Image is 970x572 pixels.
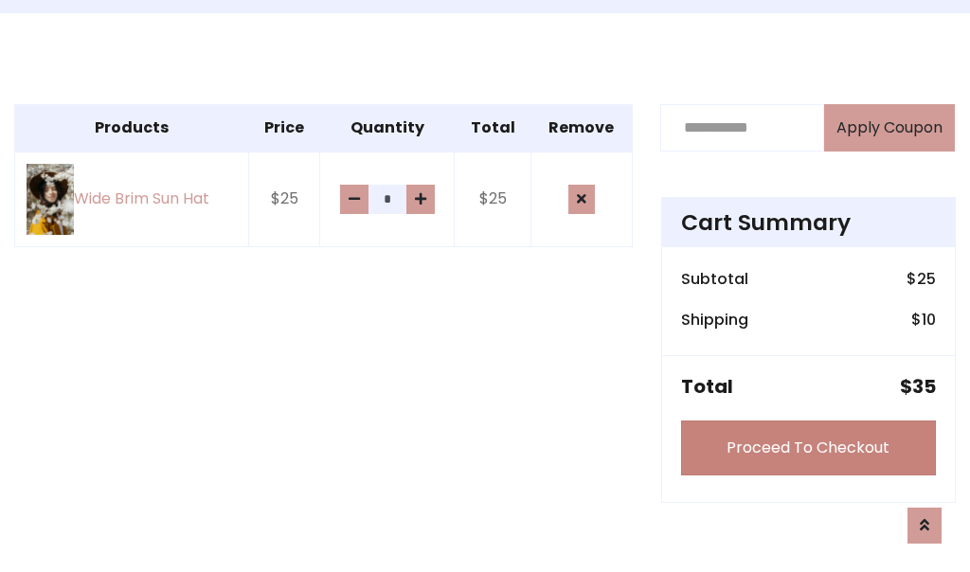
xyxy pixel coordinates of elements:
td: $25 [248,152,320,247]
th: Price [248,104,320,152]
h5: $ [900,375,936,398]
button: Apply Coupon [824,104,955,152]
th: Quantity [320,104,454,152]
span: 25 [917,268,936,290]
h6: $ [907,270,936,288]
span: 10 [922,309,936,331]
th: Products [15,104,249,152]
span: 35 [912,373,936,400]
h5: Total [681,375,733,398]
h6: Subtotal [681,270,748,288]
th: Remove [531,104,632,152]
td: $25 [454,152,530,247]
th: Total [454,104,530,152]
h6: Shipping [681,311,748,329]
a: Wide Brim Sun Hat [27,164,237,235]
h4: Cart Summary [681,209,936,236]
h6: $ [911,311,936,329]
a: Proceed To Checkout [681,420,936,475]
